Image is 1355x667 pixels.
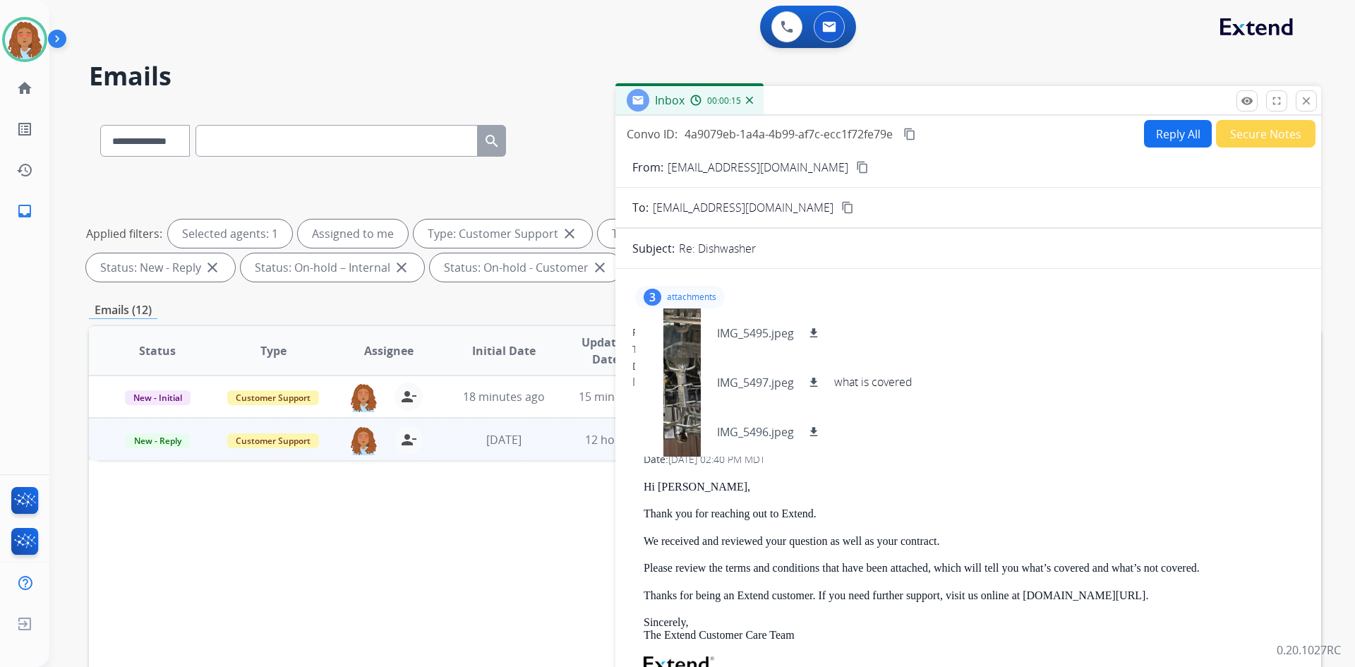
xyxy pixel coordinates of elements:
p: Please review the terms and conditions that have been attached, which will tell you what’s covere... [644,562,1304,575]
img: agent-avatar [349,383,378,412]
div: I still don’t see the part where it tells me what is covered [632,373,1304,390]
span: 18 minutes ago [463,389,545,404]
p: Hi [PERSON_NAME], [644,481,1304,493]
div: Status: New - Reply [86,253,235,282]
mat-icon: download [807,376,820,389]
img: agent-avatar [349,426,378,455]
p: From: [632,159,663,176]
div: From: [632,325,1304,339]
mat-icon: close [561,225,578,242]
mat-icon: close [393,259,410,276]
span: 15 minutes ago [579,389,661,404]
p: Subject: [632,240,675,257]
mat-icon: close [591,259,608,276]
span: Customer Support [227,433,319,448]
p: Re: Dishwasher [679,240,756,257]
p: IMG_5495.jpeg [717,325,794,342]
mat-icon: content_copy [856,161,869,174]
mat-icon: history [16,162,33,179]
button: Secure Notes [1216,120,1315,148]
mat-icon: content_copy [903,128,916,140]
img: avatar [5,20,44,59]
mat-icon: list_alt [16,121,33,138]
p: Emails (12) [89,301,157,319]
span: Customer Support [227,390,319,405]
h2: Emails [89,62,1321,90]
span: Inbox [655,92,685,108]
div: 3 [644,289,661,306]
mat-icon: fullscreen [1270,95,1283,107]
mat-icon: home [16,80,33,97]
mat-icon: person_remove [400,388,417,405]
mat-icon: remove_red_eye [1241,95,1253,107]
div: Status: On-hold - Customer [430,253,622,282]
span: Initial Date [472,342,536,359]
p: attachments [667,292,716,303]
div: To: [632,342,1304,356]
mat-icon: content_copy [841,201,854,214]
div: Type: Customer Support [414,220,592,248]
button: Reply All [1144,120,1212,148]
span: Updated Date [574,334,638,368]
mat-icon: close [204,259,221,276]
div: Assigned to me [298,220,408,248]
span: [DATE] 02:40 PM MDT [668,452,765,466]
div: Status: On-hold – Internal [241,253,424,282]
span: Type [260,342,287,359]
p: Applied filters: [86,225,162,242]
p: To: [632,199,649,216]
span: 12 hours ago [585,432,655,447]
p: Thank you for reaching out to Extend. [644,507,1304,520]
p: Thanks for being an Extend customer. If you need further support, visit us online at [DOMAIN_NAME... [644,589,1304,602]
p: We received and reviewed your question as well as your contract. [644,535,1304,548]
span: [EMAIL_ADDRESS][DOMAIN_NAME] [653,199,833,216]
p: [EMAIL_ADDRESS][DOMAIN_NAME] [668,159,848,176]
p: 0.20.1027RC [1277,642,1341,659]
div: From: [644,419,1304,433]
div: Date: [644,452,1304,467]
span: New - Reply [126,433,190,448]
span: 00:00:15 [707,95,741,107]
span: Status [139,342,176,359]
span: [DATE] [486,432,522,447]
mat-icon: search [483,133,500,150]
span: 4a9079eb-1a4a-4b99-af7c-ecc1f72fe79e [685,126,893,142]
mat-icon: download [807,327,820,339]
mat-icon: download [807,426,820,438]
p: Convo ID: [627,126,677,143]
p: Sincerely, The Extend Customer Care Team [644,616,1304,642]
div: Date: [632,359,1304,373]
p: IMG_5497.jpeg [717,374,794,391]
mat-icon: inbox [16,203,33,220]
mat-icon: close [1300,95,1313,107]
p: IMG_5496.jpeg [717,423,794,440]
div: Type: Shipping Protection [598,220,783,248]
div: To: [644,435,1304,450]
mat-icon: person_remove [400,431,417,448]
div: Selected agents: 1 [168,220,292,248]
span: New - Initial [125,390,191,405]
span: Assignee [364,342,414,359]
